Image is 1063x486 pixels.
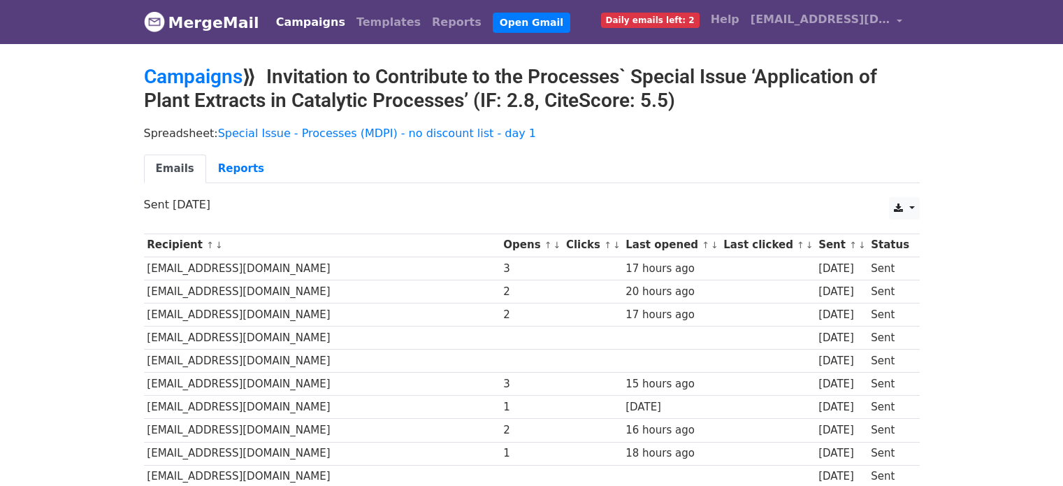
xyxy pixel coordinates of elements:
a: MergeMail [144,8,259,37]
a: ↓ [215,240,223,250]
td: Sent [867,396,912,419]
a: Open Gmail [493,13,570,33]
div: [DATE] [818,376,865,392]
th: Status [867,234,912,257]
p: Sent [DATE] [144,197,920,212]
td: Sent [867,303,912,326]
a: ↓ [711,240,718,250]
div: [DATE] [625,399,716,415]
a: Daily emails left: 2 [595,6,705,34]
th: Last clicked [721,234,816,257]
div: 20 hours ago [625,284,716,300]
a: Reports [206,155,276,183]
td: [EMAIL_ADDRESS][DOMAIN_NAME] [144,257,500,280]
td: [EMAIL_ADDRESS][DOMAIN_NAME] [144,327,500,350]
td: Sent [867,419,912,442]
td: Sent [867,373,912,396]
td: Sent [867,350,912,373]
a: ↑ [206,240,214,250]
a: Campaigns [144,65,243,88]
span: [EMAIL_ADDRESS][DOMAIN_NAME] [751,11,890,28]
td: [EMAIL_ADDRESS][DOMAIN_NAME] [144,442,500,465]
a: [EMAIL_ADDRESS][DOMAIN_NAME] [745,6,909,38]
div: 17 hours ago [625,307,716,323]
th: Sent [815,234,867,257]
a: Campaigns [270,8,351,36]
div: [DATE] [818,353,865,369]
th: Last opened [622,234,720,257]
a: ↓ [554,240,561,250]
div: [DATE] [818,261,865,277]
h2: ⟫ Invitation to Contribute to the Processes` Special Issue ‘Application of Plant Extracts in Cata... [144,65,920,112]
td: [EMAIL_ADDRESS][DOMAIN_NAME] [144,373,500,396]
div: [DATE] [818,445,865,462]
div: 3 [503,261,559,277]
a: Templates [351,8,426,36]
td: [EMAIL_ADDRESS][DOMAIN_NAME] [144,396,500,419]
td: [EMAIL_ADDRESS][DOMAIN_NAME] [144,280,500,303]
td: [EMAIL_ADDRESS][DOMAIN_NAME] [144,350,500,373]
td: Sent [867,280,912,303]
div: [DATE] [818,399,865,415]
th: Recipient [144,234,500,257]
div: [DATE] [818,469,865,485]
p: Spreadsheet: [144,126,920,141]
td: [EMAIL_ADDRESS][DOMAIN_NAME] [144,303,500,326]
td: Sent [867,257,912,280]
a: ↑ [702,240,709,250]
div: 1 [503,445,559,462]
a: Special Issue - Processes (MDPI) - no discount list - day 1 [218,127,536,140]
a: ↑ [544,240,552,250]
div: [DATE] [818,307,865,323]
div: 2 [503,284,559,300]
td: Sent [867,442,912,465]
td: [EMAIL_ADDRESS][DOMAIN_NAME] [144,419,500,442]
div: 18 hours ago [625,445,716,462]
a: Emails [144,155,206,183]
div: 3 [503,376,559,392]
div: 15 hours ago [625,376,716,392]
div: 2 [503,307,559,323]
div: 16 hours ago [625,422,716,438]
a: ↑ [797,240,804,250]
div: [DATE] [818,284,865,300]
span: Daily emails left: 2 [601,13,700,28]
a: ↓ [613,240,621,250]
th: Clicks [563,234,622,257]
div: 1 [503,399,559,415]
div: [DATE] [818,330,865,346]
img: MergeMail logo [144,11,165,32]
a: ↑ [849,240,857,250]
a: ↓ [806,240,813,250]
div: 2 [503,422,559,438]
a: Help [705,6,745,34]
div: [DATE] [818,422,865,438]
a: Reports [426,8,487,36]
div: 17 hours ago [625,261,716,277]
a: ↓ [858,240,866,250]
a: ↑ [604,240,612,250]
td: Sent [867,327,912,350]
th: Opens [500,234,563,257]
